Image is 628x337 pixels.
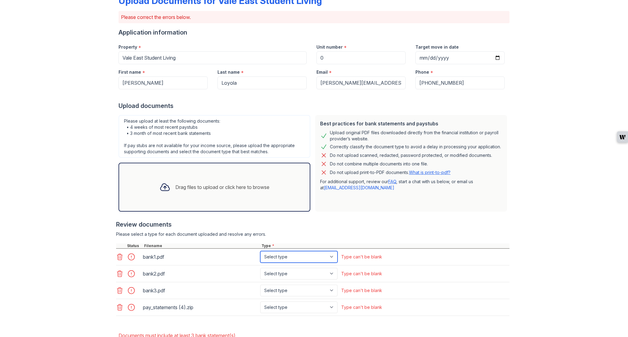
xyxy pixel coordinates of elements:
a: What is print-to-pdf? [409,170,451,175]
div: Drag files to upload or click here to browse [175,183,269,191]
div: bank2.pdf [143,269,258,279]
label: Unit number [316,44,343,50]
p: Do not upload print-to-PDF documents. [330,169,451,176]
label: Property [119,44,137,50]
p: Please correct the errors below. [121,13,507,21]
div: Do not upload scanned, redacted, password protected, or modified documents. [330,152,492,159]
div: pay_statements (4).zip [143,302,258,312]
div: Correctly classify the document type to avoid a delay in processing your application. [330,143,501,150]
label: Target move in date [415,44,459,50]
div: bank3.pdf [143,286,258,295]
div: Best practices for bank statements and paystubs [320,120,502,127]
div: Upload original PDF files downloaded directly from the financial institution or payroll provider’... [330,130,502,142]
div: Review documents [116,220,509,229]
div: Status [126,243,143,248]
div: Application information [119,28,509,37]
div: Type [260,243,509,248]
div: Type can't be blank [341,304,382,310]
div: Please select a type for each document uploaded and resolve any errors. [116,231,509,237]
div: Please upload at least the following documents: • 4 weeks of most recent paystubs • 3 month of mo... [119,115,310,158]
label: First name [119,69,141,75]
a: [EMAIL_ADDRESS][DOMAIN_NAME] [324,185,394,190]
p: For additional support, review our , start a chat with us below, or email us at [320,179,502,191]
label: Phone [415,69,429,75]
div: Upload documents [119,102,509,110]
div: Type can't be blank [341,254,382,260]
div: Filename [143,243,260,248]
div: Do not combine multiple documents into one file. [330,160,428,168]
label: Last name [217,69,240,75]
a: FAQ [388,179,396,184]
div: bank1.pdf [143,252,258,262]
div: Type can't be blank [341,271,382,277]
div: Type can't be blank [341,287,382,294]
label: Email [316,69,328,75]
